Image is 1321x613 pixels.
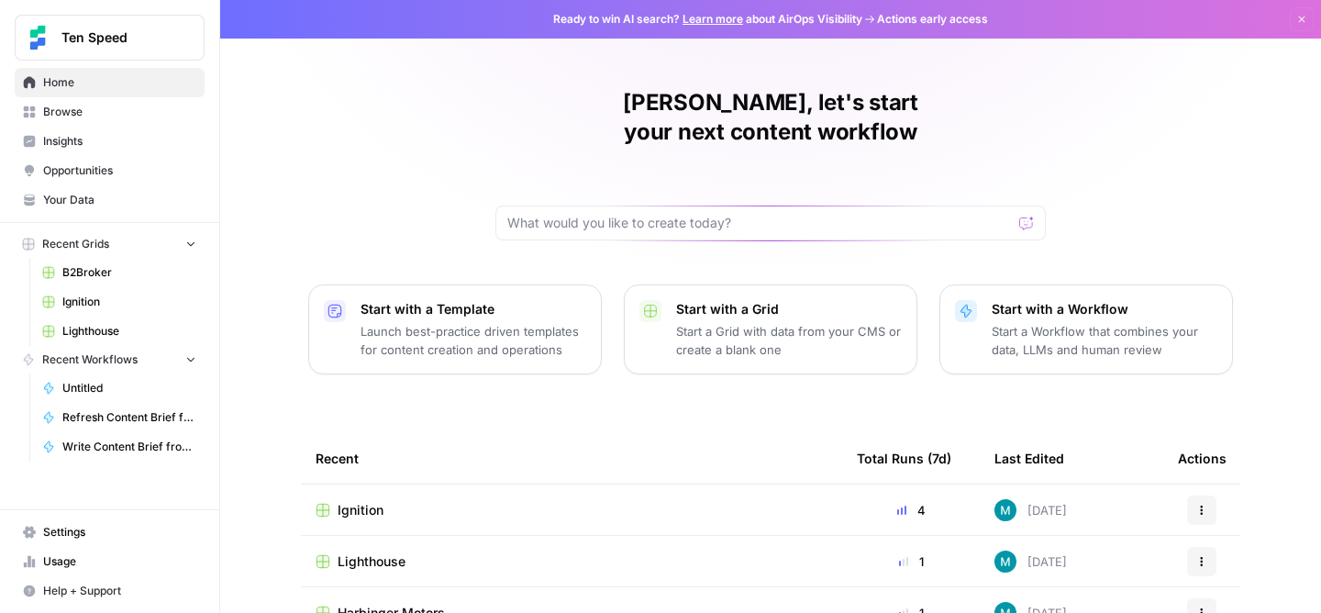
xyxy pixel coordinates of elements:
div: Recent [316,433,827,484]
a: Lighthouse [316,552,827,571]
img: 9k9gt13slxq95qn7lcfsj5lxmi7v [994,551,1016,573]
a: Opportunities [15,156,205,185]
a: Refresh Content Brief from Keyword [DEV] [34,403,205,432]
div: Last Edited [994,433,1064,484]
h1: [PERSON_NAME], let's start your next content workflow [495,88,1046,147]
button: Workspace: Ten Speed [15,15,205,61]
span: Actions early access [877,11,988,28]
span: Recent Grids [42,236,109,252]
img: 9k9gt13slxq95qn7lcfsj5lxmi7v [994,499,1016,521]
a: Settings [15,518,205,547]
a: Learn more [683,12,743,26]
a: Write Content Brief from Keyword [DEV] [34,432,205,462]
button: Start with a WorkflowStart a Workflow that combines your data, LLMs and human review [939,284,1233,374]
button: Start with a GridStart a Grid with data from your CMS or create a blank one [624,284,917,374]
span: Ignition [338,501,383,519]
button: Help + Support [15,576,205,606]
span: Settings [43,524,196,541]
span: Insights [43,133,196,150]
span: Write Content Brief from Keyword [DEV] [62,439,196,455]
p: Start with a Grid [676,300,902,318]
span: Lighthouse [62,323,196,340]
a: Usage [15,547,205,576]
div: [DATE] [994,499,1067,521]
span: Ten Speed [61,28,172,47]
span: Usage [43,553,196,570]
a: Insights [15,127,205,156]
button: Recent Grids [15,230,205,258]
div: [DATE] [994,551,1067,573]
span: Ready to win AI search? about AirOps Visibility [553,11,862,28]
a: Ignition [34,287,205,317]
div: 4 [857,501,965,519]
span: B2Broker [62,264,196,281]
span: Your Data [43,192,196,208]
button: Recent Workflows [15,346,205,373]
a: Your Data [15,185,205,215]
span: Opportunities [43,162,196,179]
p: Start with a Workflow [992,300,1217,318]
span: Recent Workflows [42,351,138,368]
span: Refresh Content Brief from Keyword [DEV] [62,409,196,426]
p: Start a Grid with data from your CMS or create a blank one [676,322,902,359]
span: Ignition [62,294,196,310]
span: Browse [43,104,196,120]
p: Start with a Template [361,300,586,318]
span: Help + Support [43,583,196,599]
a: Home [15,68,205,97]
p: Start a Workflow that combines your data, LLMs and human review [992,322,1217,359]
span: Lighthouse [338,552,405,571]
div: Actions [1178,433,1227,484]
a: Untitled [34,373,205,403]
a: Lighthouse [34,317,205,346]
img: Ten Speed Logo [21,21,54,54]
div: Total Runs (7d) [857,433,951,484]
span: Untitled [62,380,196,396]
div: 1 [857,552,965,571]
span: Home [43,74,196,91]
button: Start with a TemplateLaunch best-practice driven templates for content creation and operations [308,284,602,374]
p: Launch best-practice driven templates for content creation and operations [361,322,586,359]
input: What would you like to create today? [507,214,1012,232]
a: Browse [15,97,205,127]
a: Ignition [316,501,827,519]
a: B2Broker [34,258,205,287]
